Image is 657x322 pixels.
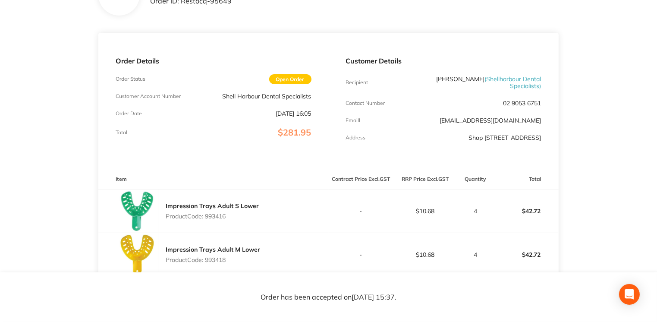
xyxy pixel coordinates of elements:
p: Product Code: 993416 [166,213,259,220]
p: Shell Harbour Dental Specialists [223,93,311,100]
p: Contact Number [346,100,385,106]
p: $10.68 [393,208,457,215]
th: Quantity [457,169,494,189]
p: 4 [458,251,494,258]
p: [DATE] 16:05 [276,110,311,117]
p: 4 [458,208,494,215]
th: Total [494,169,558,189]
p: Order Date [116,110,142,117]
p: Emaill [346,117,361,123]
a: Impression Trays Adult M Lower [166,246,260,253]
p: Order Details [116,57,311,65]
p: Customer Account Number [116,93,181,99]
a: Impression Trays Adult S Lower [166,202,259,210]
p: Product Code: 993418 [166,256,260,263]
p: $42.72 [494,201,558,221]
p: 02 9053 6751 [503,100,541,107]
p: Order Status [116,76,145,82]
p: - [329,251,393,258]
p: Shop [STREET_ADDRESS] [469,134,541,141]
img: dzRla3Jncw [116,189,159,233]
p: [PERSON_NAME] [411,76,541,89]
span: Open Order [269,74,311,84]
p: Address [346,135,366,141]
span: ( Shellharbour Dental Specialists ) [485,75,541,90]
p: - [329,208,393,215]
a: [EMAIL_ADDRESS][DOMAIN_NAME] [440,117,541,124]
p: $10.68 [393,251,457,258]
p: Recipient [346,79,368,85]
th: Item [98,169,328,189]
p: Total [116,129,127,136]
span: $281.95 [278,127,311,138]
th: Contract Price Excl. GST [329,169,393,189]
p: Customer Details [346,57,541,65]
p: Order has been accepted on [DATE] 15:37 . [261,294,396,301]
img: ODA2amZwaw [116,233,159,276]
div: Open Intercom Messenger [619,284,640,305]
th: RRP Price Excl. GST [393,169,457,189]
p: $42.72 [494,244,558,265]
